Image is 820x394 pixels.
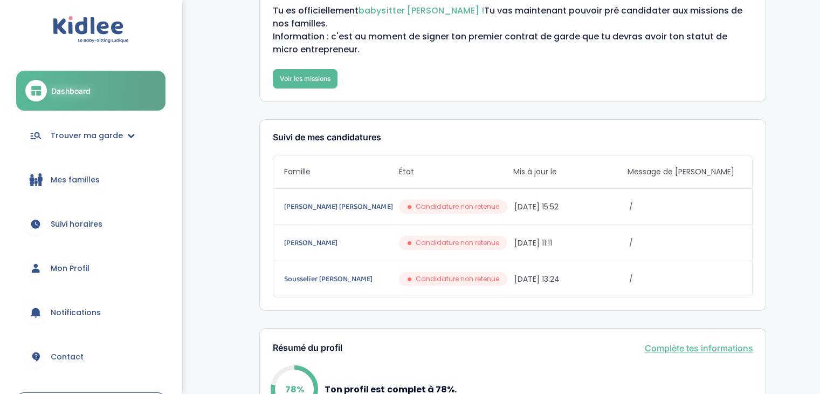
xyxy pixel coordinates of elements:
span: Suivi horaires [51,219,102,230]
a: Notifications [16,293,166,332]
a: Mes familles [16,160,166,199]
a: Voir les missions [273,69,337,89]
h3: Suivi de mes candidatures [273,133,753,142]
span: babysitter [PERSON_NAME] ! [359,4,484,17]
span: Candidature non retenue [415,238,499,248]
span: / [629,201,741,213]
span: [DATE] 15:52 [514,201,626,213]
span: [DATE] 13:24 [514,274,626,285]
img: logo.svg [53,16,129,44]
span: / [629,274,741,285]
a: Dashboard [16,71,166,111]
a: Suivi horaires [16,205,166,243]
span: / [629,237,741,249]
span: Notifications [51,307,101,318]
span: Mes familles [51,174,100,186]
a: Sousselier [PERSON_NAME] [284,273,397,285]
span: Candidature non retenue [415,202,499,212]
a: Complète tes informations [644,342,753,355]
p: Tu es officiellement Tu vas maintenant pouvoir pré candidater aux missions de nos familles. [273,4,753,30]
span: Message de [PERSON_NAME] [627,166,741,178]
a: [PERSON_NAME] [284,237,397,249]
p: Information : c'est au moment de signer ton premier contrat de garde que tu devras avoir ton stat... [273,30,753,56]
span: Trouver ma garde [51,130,123,141]
a: Contact [16,337,166,376]
span: Mis à jour le [513,166,627,178]
span: Candidature non retenue [415,274,499,284]
a: Trouver ma garde [16,116,166,155]
span: État [398,166,513,178]
span: Contact [51,351,84,363]
a: Mon Profil [16,249,166,288]
h3: Résumé du profil [273,343,342,353]
a: [PERSON_NAME] [PERSON_NAME] [284,201,397,213]
span: [DATE] 11:11 [514,237,626,249]
span: Dashboard [51,85,91,97]
span: Famille [284,166,398,178]
span: Mon Profil [51,263,89,274]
